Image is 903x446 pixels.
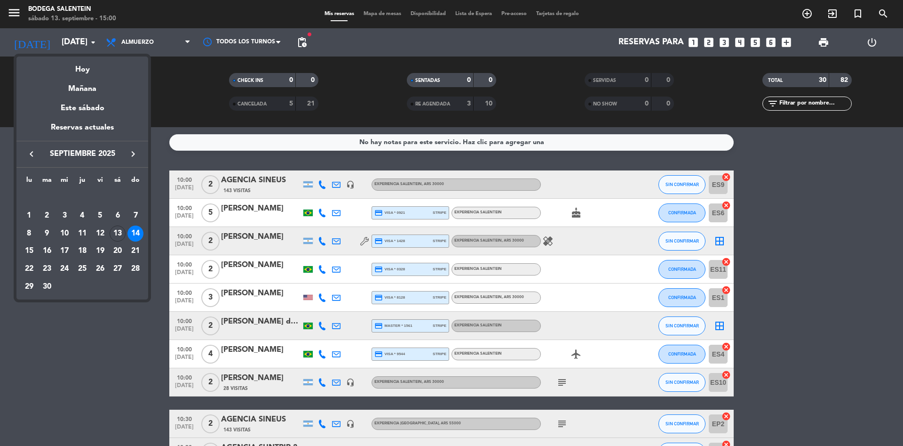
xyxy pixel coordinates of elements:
[56,243,72,259] div: 17
[74,261,90,277] div: 25
[55,225,73,243] td: 10 de septiembre de 2025
[92,261,108,277] div: 26
[91,242,109,260] td: 19 de septiembre de 2025
[91,260,109,278] td: 26 de septiembre de 2025
[127,148,139,160] i: keyboard_arrow_right
[74,243,90,259] div: 18
[127,243,143,259] div: 21
[21,261,37,277] div: 22
[91,207,109,225] td: 5 de septiembre de 2025
[74,208,90,224] div: 4
[20,278,38,296] td: 29 de septiembre de 2025
[39,279,55,295] div: 30
[39,208,55,224] div: 2
[38,225,56,243] td: 9 de septiembre de 2025
[92,226,108,242] div: 12
[20,225,38,243] td: 8 de septiembre de 2025
[127,242,144,260] td: 21 de septiembre de 2025
[127,175,144,189] th: domingo
[92,243,108,259] div: 19
[56,208,72,224] div: 3
[73,225,91,243] td: 11 de septiembre de 2025
[73,207,91,225] td: 4 de septiembre de 2025
[110,208,126,224] div: 6
[21,243,37,259] div: 15
[21,208,37,224] div: 1
[74,226,90,242] div: 11
[26,148,37,160] i: keyboard_arrow_left
[21,226,37,242] div: 8
[92,208,108,224] div: 5
[109,242,127,260] td: 20 de septiembre de 2025
[55,242,73,260] td: 17 de septiembre de 2025
[127,208,143,224] div: 7
[20,189,144,207] td: SEP.
[56,261,72,277] div: 24
[38,260,56,278] td: 23 de septiembre de 2025
[125,148,142,160] button: keyboard_arrow_right
[40,148,125,160] span: septiembre 2025
[127,260,144,278] td: 28 de septiembre de 2025
[23,148,40,160] button: keyboard_arrow_left
[55,175,73,189] th: miércoles
[109,207,127,225] td: 6 de septiembre de 2025
[16,57,148,76] div: Hoy
[39,226,55,242] div: 9
[127,225,144,243] td: 14 de septiembre de 2025
[73,260,91,278] td: 25 de septiembre de 2025
[20,242,38,260] td: 15 de septiembre de 2025
[73,175,91,189] th: jueves
[20,207,38,225] td: 1 de septiembre de 2025
[21,279,37,295] div: 29
[127,226,143,242] div: 14
[16,95,148,122] div: Este sábado
[109,260,127,278] td: 27 de septiembre de 2025
[127,261,143,277] div: 28
[55,260,73,278] td: 24 de septiembre de 2025
[91,225,109,243] td: 12 de septiembre de 2025
[39,261,55,277] div: 23
[16,122,148,141] div: Reservas actuales
[109,175,127,189] th: sábado
[55,207,73,225] td: 3 de septiembre de 2025
[20,260,38,278] td: 22 de septiembre de 2025
[73,242,91,260] td: 18 de septiembre de 2025
[110,243,126,259] div: 20
[56,226,72,242] div: 10
[16,76,148,95] div: Mañana
[39,243,55,259] div: 16
[38,207,56,225] td: 2 de septiembre de 2025
[127,207,144,225] td: 7 de septiembre de 2025
[38,278,56,296] td: 30 de septiembre de 2025
[91,175,109,189] th: viernes
[110,226,126,242] div: 13
[110,261,126,277] div: 27
[38,242,56,260] td: 16 de septiembre de 2025
[20,175,38,189] th: lunes
[38,175,56,189] th: martes
[109,225,127,243] td: 13 de septiembre de 2025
